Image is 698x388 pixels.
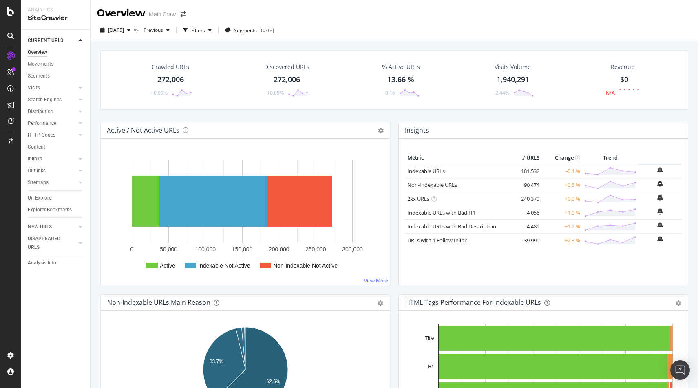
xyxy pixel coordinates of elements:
[28,84,76,92] a: Visits
[28,131,55,140] div: HTTP Codes
[407,181,457,188] a: Non-Indexable URLs
[28,48,84,57] a: Overview
[181,11,186,17] div: arrow-right-arrow-left
[28,119,56,128] div: Performance
[28,155,76,163] a: Inlinks
[494,89,509,96] div: -2.44%
[657,208,663,215] div: bell-plus
[28,259,84,267] a: Analysis Info
[509,219,541,233] td: 4,489
[28,206,72,214] div: Explorer Bookmarks
[28,206,84,214] a: Explorer Bookmarks
[509,233,541,247] td: 39,999
[130,246,134,253] text: 0
[425,335,434,341] text: Title
[28,194,53,202] div: Url Explorer
[582,152,638,164] th: Trend
[234,27,257,34] span: Segments
[267,89,284,96] div: +0.09%
[198,262,250,269] text: Indexable Not Active
[273,262,338,269] text: Non-Indexable Not Active
[497,74,529,85] div: 1,940,291
[28,72,84,80] a: Segments
[28,235,76,252] a: DISAPPEARED URLS
[541,219,582,233] td: +1.2 %
[378,128,384,133] i: Options
[157,74,184,85] div: 272,006
[509,206,541,219] td: 4,056
[407,209,475,216] a: Indexable URLs with Bad H1
[191,27,205,34] div: Filters
[151,89,168,96] div: +0.09%
[28,259,56,267] div: Analysis Info
[384,89,395,96] div: -0.16
[541,206,582,219] td: +1.0 %
[405,125,429,136] h4: Insights
[28,178,49,187] div: Sitemaps
[407,223,496,230] a: Indexable URLs with Bad Description
[266,379,280,384] text: 62.6%
[405,298,541,306] div: HTML Tags Performance for Indexable URLs
[28,178,76,187] a: Sitemaps
[210,359,223,364] text: 33.7%
[28,223,52,231] div: NEW URLS
[152,63,189,71] div: Crawled URLs
[387,74,414,85] div: 13.66 %
[195,246,216,253] text: 100,000
[97,7,146,20] div: Overview
[134,26,140,33] span: vs
[509,178,541,192] td: 90,474
[342,246,363,253] text: 300,000
[160,246,177,253] text: 50,000
[28,235,69,252] div: DISAPPEARED URLS
[657,180,663,187] div: bell-plus
[28,36,76,45] a: CURRENT URLS
[407,167,445,175] a: Indexable URLs
[264,63,309,71] div: Discovered URLs
[541,164,582,178] td: -0.1 %
[620,74,628,84] span: $0
[28,223,76,231] a: NEW URLS
[28,60,53,69] div: Movements
[140,24,173,37] button: Previous
[657,222,663,228] div: bell-plus
[149,10,177,18] div: Main Crawl
[407,195,429,202] a: 2xx URLs
[269,246,289,253] text: 200,000
[405,152,509,164] th: Metric
[107,152,383,279] svg: A chart.
[28,7,84,13] div: Analytics
[222,24,277,37] button: Segments[DATE]
[28,166,46,175] div: Outlinks
[97,24,134,37] button: [DATE]
[509,164,541,178] td: 181,532
[407,237,467,244] a: URLs with 1 Follow Inlink
[28,143,84,151] a: Content
[611,63,634,71] span: Revenue
[606,89,615,96] div: N/A
[657,167,663,173] div: bell-plus
[676,300,681,306] div: gear
[274,74,300,85] div: 272,006
[28,107,76,116] a: Distribution
[28,143,45,151] div: Content
[107,298,210,306] div: Non-Indexable URLs Main Reason
[364,277,388,284] a: View More
[28,13,84,23] div: SiteCrawler
[28,60,84,69] a: Movements
[382,63,420,71] div: % Active URLs
[428,364,434,370] text: H1
[180,24,215,37] button: Filters
[670,360,690,380] div: Open Intercom Messenger
[28,155,42,163] div: Inlinks
[657,236,663,242] div: bell-plus
[541,178,582,192] td: +0.6 %
[28,48,47,57] div: Overview
[28,119,76,128] a: Performance
[509,192,541,206] td: 240,370
[28,131,76,140] a: HTTP Codes
[28,84,40,92] div: Visits
[140,27,163,33] span: Previous
[107,125,179,136] h4: Active / Not Active URLs
[108,27,124,33] span: 2025 Oct. 2nd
